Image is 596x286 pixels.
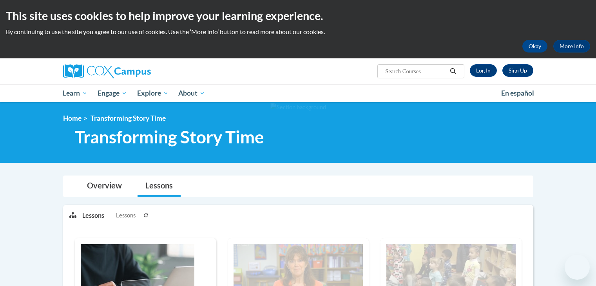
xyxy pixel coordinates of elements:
[496,85,539,101] a: En español
[116,211,136,220] span: Lessons
[178,89,205,98] span: About
[270,103,326,112] img: Section background
[75,127,264,147] span: Transforming Story Time
[137,89,168,98] span: Explore
[553,40,590,52] a: More Info
[132,84,174,102] a: Explore
[565,255,590,280] iframe: Button to launch messaging window
[501,89,534,97] span: En español
[79,176,130,197] a: Overview
[384,67,447,76] input: Search Courses
[63,89,87,98] span: Learn
[91,114,166,122] span: Transforming Story Time
[92,84,132,102] a: Engage
[98,89,127,98] span: Engage
[63,114,82,122] a: Home
[138,176,181,197] a: Lessons
[58,84,93,102] a: Learn
[173,84,210,102] a: About
[63,64,151,78] img: Cox Campus
[447,67,459,76] button: Search
[51,84,545,102] div: Main menu
[63,64,212,78] a: Cox Campus
[470,64,497,77] a: Log In
[6,8,590,24] h2: This site uses cookies to help improve your learning experience.
[82,211,104,220] p: Lessons
[6,27,590,36] p: By continuing to use the site you agree to our use of cookies. Use the ‘More info’ button to read...
[522,40,547,52] button: Okay
[502,64,533,77] a: Register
